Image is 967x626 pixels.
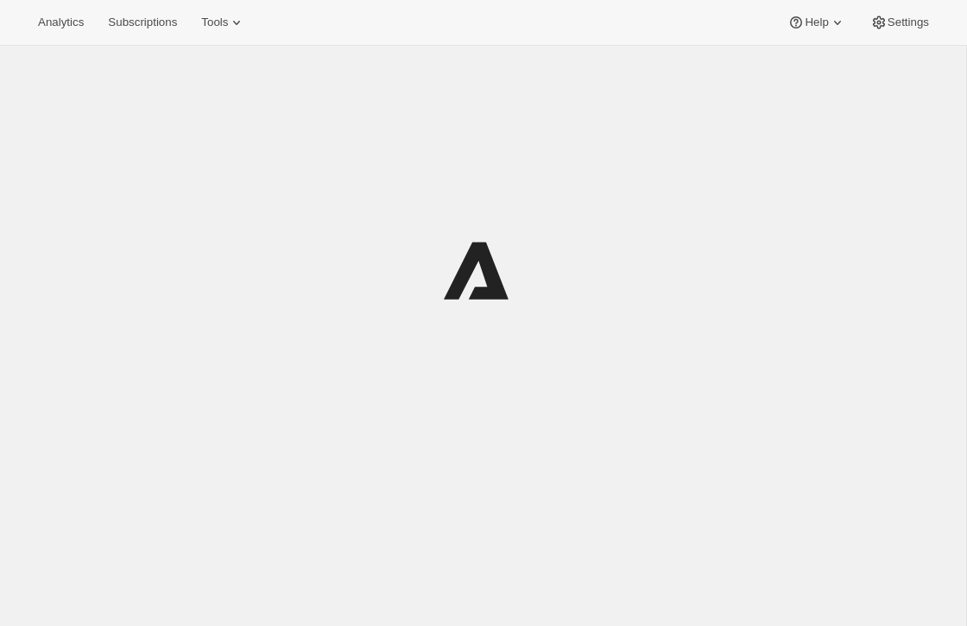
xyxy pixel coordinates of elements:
span: Subscriptions [108,16,177,29]
span: Tools [201,16,228,29]
button: Tools [191,10,256,35]
button: Subscriptions [98,10,187,35]
button: Analytics [28,10,94,35]
button: Settings [860,10,939,35]
span: Help [805,16,828,29]
button: Help [777,10,856,35]
span: Analytics [38,16,84,29]
span: Settings [888,16,929,29]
